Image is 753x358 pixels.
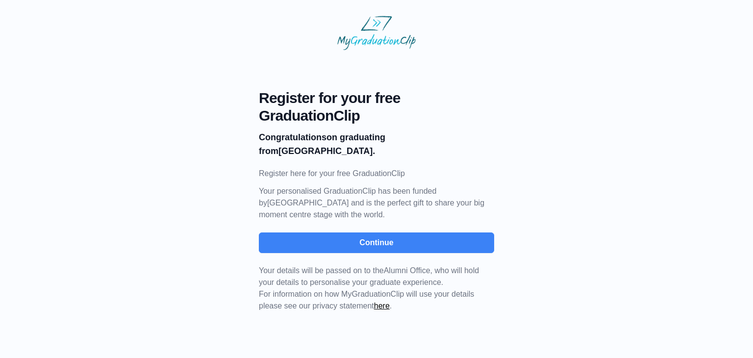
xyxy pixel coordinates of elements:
p: Your personalised GraduationClip has been funded by [GEOGRAPHIC_DATA] and is the perfect gift to ... [259,185,494,221]
span: For information on how MyGraduationClip will use your details please see our privacy statement . [259,266,479,310]
span: Register for your free [259,89,494,107]
b: Congratulations [259,132,326,142]
span: GraduationClip [259,107,494,125]
img: MyGraduationClip [337,16,416,50]
button: Continue [259,232,494,253]
p: Register here for your free GraduationClip [259,168,494,179]
p: on graduating from [GEOGRAPHIC_DATA]. [259,130,494,158]
span: Your details will be passed on to the , who will hold your details to personalise your graduate e... [259,266,479,286]
span: Alumni Office [384,266,430,275]
a: here [374,302,390,310]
